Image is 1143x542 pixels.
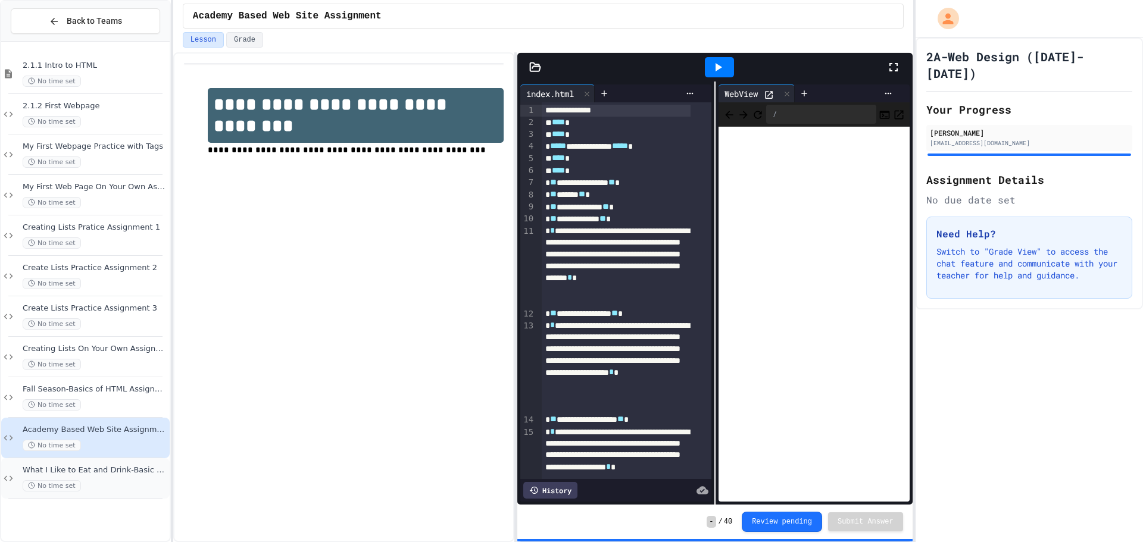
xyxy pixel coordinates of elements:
[23,101,167,111] span: 2.1.2 First Webpage
[520,140,535,152] div: 4
[523,482,577,499] div: History
[520,320,535,414] div: 13
[23,223,167,233] span: Creating Lists Pratice Assignment 1
[193,9,382,23] span: Academy Based Web Site Assignment
[838,517,894,527] span: Submit Answer
[183,32,224,48] button: Lesson
[520,105,535,117] div: 1
[719,517,723,527] span: /
[520,177,535,189] div: 7
[23,263,167,273] span: Create Lists Practice Assignment 2
[23,156,81,168] span: No time set
[23,182,167,192] span: My First Web Page On Your Own Assignment
[520,189,535,201] div: 8
[930,139,1129,148] div: [EMAIL_ADDRESS][DOMAIN_NAME]
[707,516,716,528] span: -
[719,127,910,502] iframe: Web Preview
[23,237,81,249] span: No time set
[879,107,891,121] button: Console
[23,359,81,370] span: No time set
[926,101,1132,118] h2: Your Progress
[925,5,962,32] div: My Account
[23,116,81,127] span: No time set
[520,84,595,102] div: index.html
[23,197,81,208] span: No time set
[520,117,535,129] div: 2
[23,440,81,451] span: No time set
[67,15,122,27] span: Back to Teams
[520,213,535,225] div: 10
[719,87,764,100] div: WebView
[23,480,81,491] span: No time set
[226,32,263,48] button: Grade
[520,308,535,320] div: 12
[520,201,535,213] div: 9
[828,512,903,531] button: Submit Answer
[520,87,580,100] div: index.html
[23,384,167,394] span: Fall Season-Basics of HTML Assignment
[23,61,167,71] span: 2.1.1 Intro to HTML
[520,129,535,140] div: 3
[520,225,535,308] div: 11
[23,76,81,87] span: No time set
[738,106,749,121] span: Forward
[23,425,167,435] span: Academy Based Web Site Assignment
[23,142,167,152] span: My First Webpage Practice with Tags
[11,8,160,34] button: Back to Teams
[742,512,822,532] button: Review pending
[23,344,167,354] span: Creating Lists On Your Own Assignment
[926,193,1132,207] div: No due date set
[23,465,167,475] span: What I Like to Eat and Drink-Basic HTML Web Page Assignment
[752,107,764,121] button: Refresh
[520,165,535,177] div: 6
[719,84,795,102] div: WebView
[520,427,535,497] div: 15
[23,303,167,314] span: Create Lists Practice Assignment 3
[926,48,1132,82] h1: 2A-Web Design ([DATE]-[DATE])
[930,127,1129,138] div: [PERSON_NAME]
[724,517,732,527] span: 40
[893,107,905,121] button: Open in new tab
[23,399,81,411] span: No time set
[936,227,1122,241] h3: Need Help?
[520,153,535,165] div: 5
[520,414,535,426] div: 14
[926,171,1132,188] h2: Assignment Details
[766,105,876,124] div: /
[936,246,1122,281] p: Switch to "Grade View" to access the chat feature and communicate with your teacher for help and ...
[23,318,81,330] span: No time set
[23,278,81,289] span: No time set
[723,106,735,121] span: Back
